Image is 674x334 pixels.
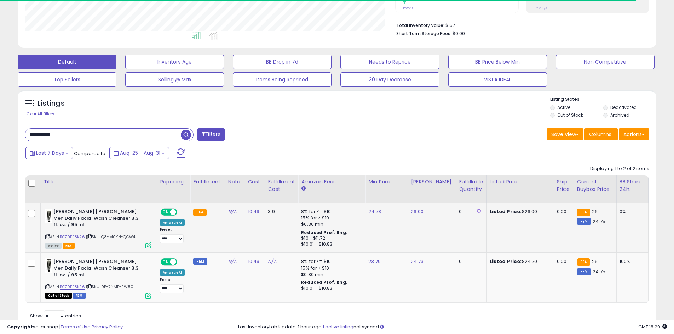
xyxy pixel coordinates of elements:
label: Archived [610,112,629,118]
div: Amazon AI [160,219,185,226]
span: 2025-09-8 18:29 GMT [638,323,667,330]
button: Default [18,55,116,69]
a: Privacy Policy [92,323,123,330]
div: $26.00 [490,209,548,215]
b: Reduced Prof. Rng. [301,229,347,235]
div: Last InventoryLab Update: 1 hour ago, not synced. [238,324,667,330]
b: Listed Price: [490,258,522,265]
b: [PERSON_NAME] [PERSON_NAME] Men Daily Facial Wash Cleanser 3.3 fl. oz. / 95 ml [53,209,139,230]
div: Current Buybox Price [577,178,613,193]
small: FBA [193,209,206,216]
button: Actions [619,128,649,140]
span: | SKU: 9P-7NMB-EW80 [86,284,133,289]
button: Last 7 Days [25,147,73,159]
button: Aug-25 - Aug-31 [109,147,169,159]
button: Filters [197,128,225,141]
div: Fulfillment Cost [268,178,295,193]
a: 24.73 [411,258,424,265]
span: Columns [589,131,611,138]
small: FBA [577,258,590,266]
small: FBM [193,258,207,265]
button: Non Competitive [556,55,655,69]
div: 0.00 [557,209,569,215]
div: $10 - $11.72 [301,235,360,241]
div: Fulfillable Quantity [459,178,483,193]
a: 10.49 [248,208,260,215]
a: 24.78 [368,208,381,215]
span: All listings that are currently out of stock and unavailable for purchase on Amazon [45,293,72,299]
span: ON [161,259,170,265]
a: B079FP8KR6 [60,234,85,240]
div: Ship Price [557,178,571,193]
div: 0% [620,209,643,215]
div: Amazon Fees [301,178,362,186]
label: Active [557,104,570,110]
button: Selling @ Max [125,72,224,87]
span: OFF [176,209,188,215]
div: 0.00 [557,258,569,265]
div: seller snap | | [7,324,123,330]
div: $24.70 [490,258,548,265]
a: N/A [228,258,237,265]
div: 8% for <= $10 [301,209,360,215]
a: 26.00 [411,208,424,215]
small: FBA [577,209,590,216]
label: Deactivated [610,104,637,110]
button: BB Drop in 7d [233,55,332,69]
button: Columns [584,128,618,140]
small: Prev: 0 [403,6,413,10]
div: 15% for > $10 [301,265,360,271]
b: Reduced Prof. Rng. [301,279,347,285]
a: B079FP8KR6 [60,284,85,290]
div: Fulfillment [193,178,222,186]
h5: Listings [38,99,65,109]
div: Displaying 1 to 2 of 2 items [590,165,649,172]
div: Listed Price [490,178,551,186]
button: BB Price Below Min [448,55,547,69]
div: Note [228,178,242,186]
b: Short Term Storage Fees: [396,30,451,36]
span: OFF [176,259,188,265]
div: Amazon AI [160,269,185,276]
b: [PERSON_NAME] [PERSON_NAME] Men Daily Facial Wash Cleanser 3.3 fl. oz. / 95 ml [53,258,139,280]
strong: Copyright [7,323,33,330]
span: | SKU: Q8-M0YN-QCW4 [86,234,135,240]
button: Save View [547,128,583,140]
span: Last 7 Days [36,150,64,157]
span: Compared to: [74,150,106,157]
span: 24.75 [593,268,605,275]
button: Inventory Age [125,55,224,69]
div: $10.01 - $10.83 [301,241,360,247]
div: Repricing [160,178,187,186]
span: FBM [73,293,86,299]
a: N/A [228,208,237,215]
div: [PERSON_NAME] [411,178,453,186]
img: 31AqbmBdbrL._SL40_.jpg [45,209,52,223]
li: $157 [396,20,644,29]
button: Needs to Reprice [340,55,439,69]
div: Title [44,178,154,186]
div: $10.01 - $10.83 [301,286,360,292]
div: ASIN: [45,258,151,298]
a: 1 active listing [323,323,353,330]
div: ASIN: [45,209,151,248]
div: $0.30 min [301,271,360,278]
button: 30 Day Decrease [340,72,439,87]
div: 100% [620,258,643,265]
p: Listing States: [550,96,656,103]
small: FBM [577,218,591,225]
small: Prev: N/A [534,6,547,10]
label: Out of Stock [557,112,583,118]
button: VISTA IDEAL [448,72,547,87]
button: Top Sellers [18,72,116,87]
span: Aug-25 - Aug-31 [120,150,160,157]
div: 0 [459,209,481,215]
a: N/A [268,258,276,265]
div: Min Price [368,178,405,186]
a: Terms of Use [61,323,91,330]
span: 26 [592,258,598,265]
button: Items Being Repriced [233,72,332,87]
span: FBA [63,243,75,249]
b: Listed Price: [490,208,522,215]
span: All listings currently available for purchase on Amazon [45,243,62,249]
